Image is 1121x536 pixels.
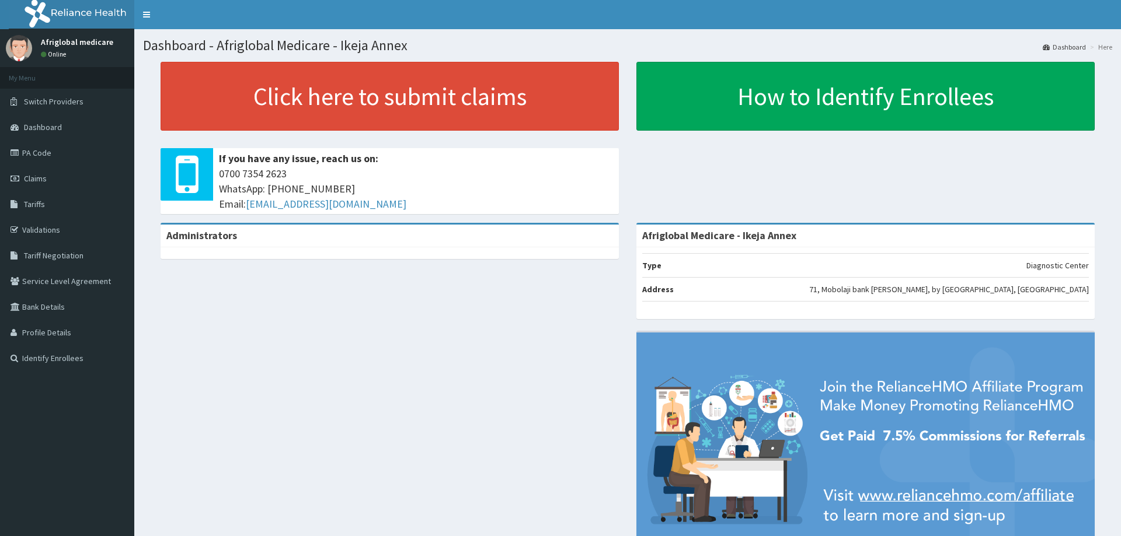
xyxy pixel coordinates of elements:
b: Address [642,284,674,295]
a: Dashboard [1043,42,1086,52]
a: Click here to submit claims [161,62,619,131]
span: Switch Providers [24,96,83,107]
img: User Image [6,35,32,61]
h1: Dashboard - Afriglobal Medicare - Ikeja Annex [143,38,1112,53]
span: 0700 7354 2623 WhatsApp: [PHONE_NUMBER] Email: [219,166,613,211]
span: Tariffs [24,199,45,209]
li: Here [1087,42,1112,52]
span: Claims [24,173,47,184]
a: [EMAIL_ADDRESS][DOMAIN_NAME] [246,197,406,211]
strong: Afriglobal Medicare - Ikeja Annex [642,229,796,242]
span: Dashboard [24,122,62,132]
b: Administrators [166,229,237,242]
span: Tariff Negotiation [24,250,83,261]
a: Online [41,50,69,58]
p: Afriglobal medicare [41,38,113,46]
p: 71, Mobolaji bank [PERSON_NAME], by [GEOGRAPHIC_DATA], [GEOGRAPHIC_DATA] [809,283,1089,295]
b: Type [642,260,662,271]
b: If you have any issue, reach us on: [219,152,378,165]
a: How to Identify Enrollees [636,62,1095,131]
p: Diagnostic Center [1026,260,1089,271]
